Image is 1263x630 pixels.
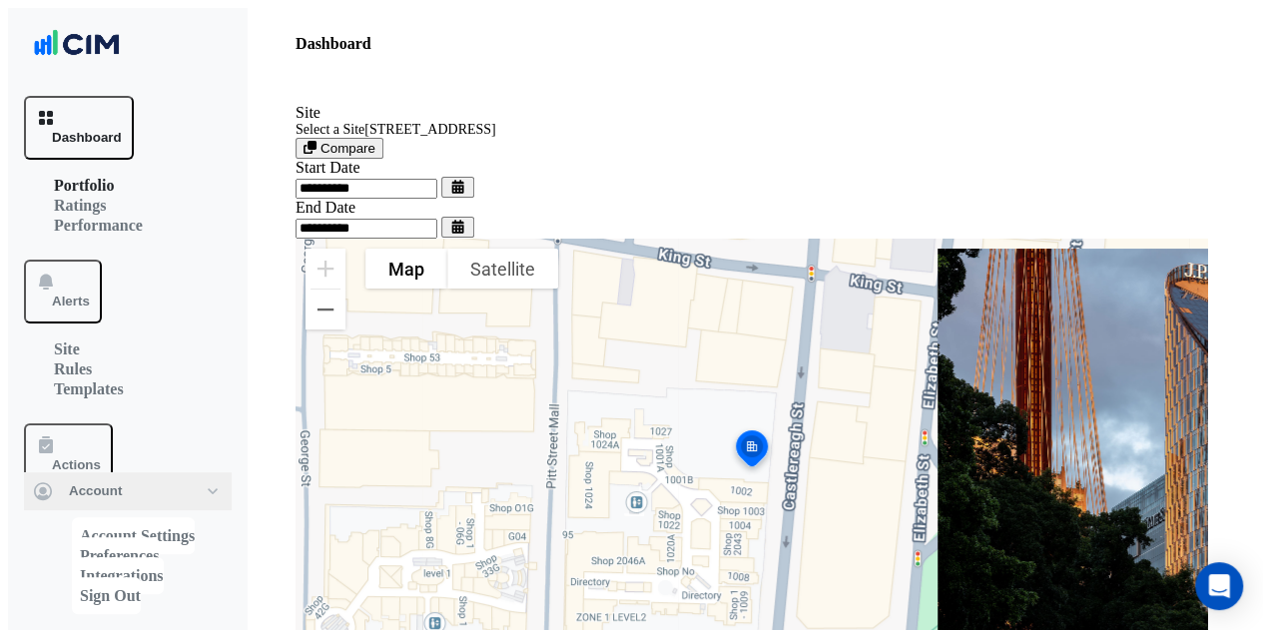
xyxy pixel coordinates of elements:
button: Zoom in [306,249,345,289]
a: Preferences [72,537,159,574]
div: Open Intercom Messenger [1195,562,1243,610]
label: Site [296,104,320,121]
app-icon: Alerts [36,272,90,292]
img: site-pin-selected.svg [730,427,774,475]
fa-icon: Select Date [449,220,466,235]
span: Actions [52,457,101,472]
a: Integrations [72,557,164,594]
span: Compare [320,141,375,156]
a: Templates [54,370,124,407]
button: Actions [24,423,113,487]
app-icon: Dashboard [36,108,122,128]
button: Zoom out [306,290,345,329]
a: Site [54,330,80,367]
span: Dashboard [52,130,122,145]
a: Sign Out [72,577,141,614]
label: Start Date [296,159,359,176]
div: Alerts [24,339,232,407]
a: Portfolio [54,167,114,204]
div: Dashboard [24,176,232,244]
a: Performance [54,207,143,244]
button: Compare [296,138,383,159]
img: Company Logo [32,24,122,64]
fa-icon: Select Date [449,180,466,195]
div: Account [24,526,232,606]
a: Account Settings [72,517,195,554]
app-icon: Actions [36,435,101,455]
button: Dashboard [24,96,134,160]
label: End Date [296,199,355,216]
a: Rules [54,350,92,387]
button: Show street map [365,249,447,289]
span: Account [69,481,122,501]
span: Alerts [52,294,90,309]
button: Account [24,472,232,510]
button: Show satellite imagery [447,249,558,289]
div: Dashboard [296,35,371,53]
button: Alerts [24,260,102,323]
a: Ratings [54,187,106,224]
